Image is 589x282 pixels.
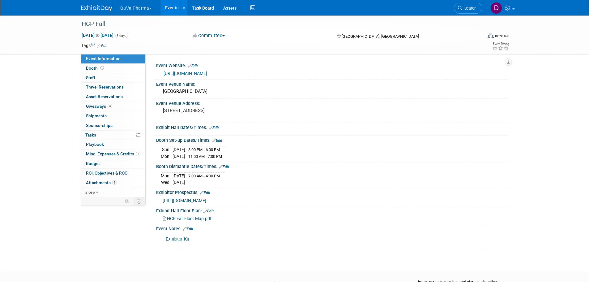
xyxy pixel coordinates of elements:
span: Booth [86,66,105,71]
a: Booth [81,64,145,73]
span: Budget [86,161,100,166]
a: Search [454,3,482,14]
span: Asset Reservations [86,94,123,99]
span: 4 [108,104,112,108]
a: Misc. Expenses & Credits1 [81,150,145,159]
div: Booth Set-up Dates/Times: [156,136,508,144]
td: Sun. [161,146,173,153]
a: ROI, Objectives & ROO [81,169,145,178]
td: Wed. [161,179,173,186]
span: to [95,33,100,38]
div: Event Venue Name: [156,80,508,87]
span: ROI, Objectives & ROO [86,171,127,176]
span: (3 days) [115,34,128,38]
a: more [81,188,145,197]
div: In-Person [495,33,509,38]
a: Playbook [81,140,145,149]
span: Giveaways [86,104,112,109]
td: Mon. [161,172,173,179]
a: [URL][DOMAIN_NAME] [164,71,207,76]
span: Search [462,6,476,11]
span: more [85,190,95,195]
div: Event Venue Address: [156,99,508,106]
a: Asset Reservations [81,92,145,102]
a: Giveaways4 [81,102,145,111]
button: Committed [190,33,227,39]
a: Sponsorships [81,121,145,130]
div: Event Rating [492,42,509,46]
a: Edit [219,165,229,169]
td: [DATE] [173,153,185,159]
a: Shipments [81,111,145,121]
span: Travel Reservations [86,85,124,89]
span: Attachments [86,180,117,185]
pre: [STREET_ADDRESS] [163,108,296,113]
td: [DATE] [173,179,185,186]
div: Exhibitor Prospectus: [156,188,508,196]
div: [GEOGRAPHIC_DATA] [161,87,503,96]
a: Edit [200,191,210,195]
a: Staff [81,73,145,83]
td: Toggle Event Tabs [133,197,145,205]
td: Tags [81,42,108,49]
div: Exhibit Hall Dates/Times: [156,123,508,131]
img: Danielle Mitchell [490,2,502,14]
span: 7:00 AM - 4:00 PM [188,174,220,178]
a: Travel Reservations [81,83,145,92]
a: Budget [81,159,145,168]
div: Booth Dismantle Dates/Times: [156,162,508,170]
a: Attachments1 [81,178,145,188]
span: Event Information [86,56,121,61]
span: 3:00 PM - 6:00 PM [188,147,220,152]
a: Edit [203,209,214,213]
span: Playbook [86,142,104,147]
span: Misc. Expenses & Credits [86,151,140,156]
a: Edit [183,227,193,231]
td: [DATE] [173,172,185,179]
a: Tasks [81,131,145,140]
span: Booth not reserved yet [99,66,105,70]
div: Event Notes: [156,224,508,232]
span: 1 [112,180,117,185]
span: Tasks [85,132,96,137]
a: Edit [188,64,198,68]
span: 11:00 AM - 7:00 PM [188,154,222,159]
a: Edit [97,44,108,48]
span: [GEOGRAPHIC_DATA], [GEOGRAPHIC_DATA] [342,34,419,39]
a: Exhibitor Kit [166,236,189,242]
div: Event Format [446,32,510,41]
span: [DATE] [DATE] [81,33,114,38]
div: Event Website: [156,61,508,69]
img: Format-Inperson.png [488,33,494,38]
div: Exhibit Hall Floor Plan: [156,206,508,214]
td: Mon. [161,153,173,159]
a: Edit [209,126,219,130]
span: Shipments [86,113,107,118]
a: Event Information [81,54,145,63]
td: [DATE] [173,146,185,153]
a: [URL][DOMAIN_NAME] [163,198,206,203]
span: 1 [136,152,140,156]
span: HCP Fall Floor Map.pdf [167,216,211,221]
span: Staff [86,75,95,80]
a: Edit [212,138,222,143]
span: Sponsorships [86,123,113,128]
a: HCP Fall Floor Map.pdf [163,216,211,221]
div: HCP Fall [79,19,473,30]
td: Personalize Event Tab Strip [122,197,133,205]
img: ExhibitDay [81,5,112,11]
